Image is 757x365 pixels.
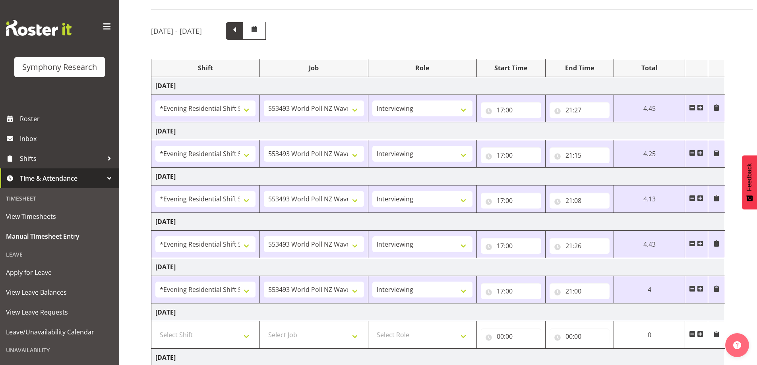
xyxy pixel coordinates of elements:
[2,226,117,246] a: Manual Timesheet Entry
[20,172,103,184] span: Time & Attendance
[151,27,202,35] h5: [DATE] - [DATE]
[151,168,725,185] td: [DATE]
[2,322,117,342] a: Leave/Unavailability Calendar
[481,147,541,163] input: Click to select...
[2,342,117,358] div: Unavailability
[20,153,103,164] span: Shifts
[6,306,113,318] span: View Leave Requests
[6,230,113,242] span: Manual Timesheet Entry
[550,63,610,73] div: End Time
[550,283,610,299] input: Click to select...
[733,341,741,349] img: help-xxl-2.png
[550,328,610,344] input: Click to select...
[155,63,256,73] div: Shift
[6,211,113,222] span: View Timesheets
[2,246,117,263] div: Leave
[550,193,610,209] input: Click to select...
[2,190,117,207] div: Timesheet
[481,283,541,299] input: Click to select...
[746,163,753,191] span: Feedback
[151,122,725,140] td: [DATE]
[20,113,115,125] span: Roster
[6,267,113,278] span: Apply for Leave
[618,63,681,73] div: Total
[2,207,117,226] a: View Timesheets
[614,231,685,258] td: 4.43
[742,155,757,209] button: Feedback - Show survey
[6,326,113,338] span: Leave/Unavailability Calendar
[372,63,472,73] div: Role
[481,238,541,254] input: Click to select...
[614,321,685,349] td: 0
[6,20,72,36] img: Rosterit website logo
[20,133,115,145] span: Inbox
[2,302,117,322] a: View Leave Requests
[151,77,725,95] td: [DATE]
[614,185,685,213] td: 4.13
[550,147,610,163] input: Click to select...
[481,328,541,344] input: Click to select...
[151,213,725,231] td: [DATE]
[614,95,685,122] td: 4.45
[151,303,725,321] td: [DATE]
[481,193,541,209] input: Click to select...
[6,286,113,298] span: View Leave Balances
[481,63,541,73] div: Start Time
[264,63,364,73] div: Job
[22,61,97,73] div: Symphony Research
[2,282,117,302] a: View Leave Balances
[151,258,725,276] td: [DATE]
[481,102,541,118] input: Click to select...
[614,276,685,303] td: 4
[614,140,685,168] td: 4.25
[550,238,610,254] input: Click to select...
[550,102,610,118] input: Click to select...
[2,263,117,282] a: Apply for Leave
